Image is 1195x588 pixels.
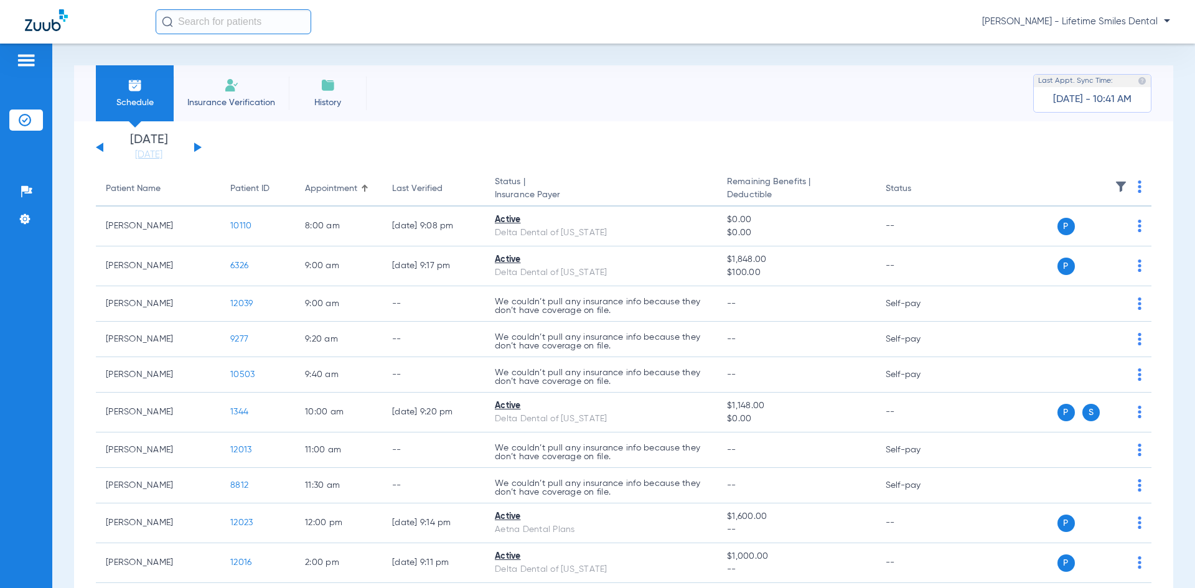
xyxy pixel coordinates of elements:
[1138,406,1141,418] img: group-dot-blue.svg
[224,78,239,93] img: Manual Insurance Verification
[382,246,485,286] td: [DATE] 9:17 PM
[295,322,382,357] td: 9:20 AM
[727,226,865,240] span: $0.00
[295,246,382,286] td: 9:00 AM
[1082,404,1100,421] span: S
[876,503,960,543] td: --
[727,299,736,308] span: --
[298,96,357,109] span: History
[111,149,186,161] a: [DATE]
[485,172,717,207] th: Status |
[727,266,865,279] span: $100.00
[295,286,382,322] td: 9:00 AM
[96,357,220,393] td: [PERSON_NAME]
[295,207,382,246] td: 8:00 AM
[1138,333,1141,345] img: group-dot-blue.svg
[1038,75,1113,87] span: Last Appt. Sync Time:
[1138,297,1141,310] img: group-dot-blue.svg
[230,408,248,416] span: 1344
[295,357,382,393] td: 9:40 AM
[495,550,707,563] div: Active
[96,393,220,432] td: [PERSON_NAME]
[96,432,220,468] td: [PERSON_NAME]
[876,246,960,286] td: --
[727,253,865,266] span: $1,848.00
[495,399,707,413] div: Active
[495,297,707,315] p: We couldn’t pull any insurance info because they don’t have coverage on file.
[1057,258,1075,275] span: P
[495,253,707,266] div: Active
[495,510,707,523] div: Active
[727,523,865,536] span: --
[982,16,1170,28] span: [PERSON_NAME] - Lifetime Smiles Dental
[727,189,865,202] span: Deductible
[382,503,485,543] td: [DATE] 9:14 PM
[717,172,875,207] th: Remaining Benefits |
[727,399,865,413] span: $1,148.00
[495,368,707,386] p: We couldn’t pull any insurance info because they don’t have coverage on file.
[495,479,707,497] p: We couldn’t pull any insurance info because they don’t have coverage on file.
[727,413,865,426] span: $0.00
[382,543,485,583] td: [DATE] 9:11 PM
[495,189,707,202] span: Insurance Payer
[876,286,960,322] td: Self-pay
[230,481,248,490] span: 8812
[295,468,382,503] td: 11:30 AM
[727,213,865,226] span: $0.00
[495,563,707,576] div: Delta Dental of [US_STATE]
[16,53,36,68] img: hamburger-icon
[495,444,707,461] p: We couldn’t pull any insurance info because they don’t have coverage on file.
[495,213,707,226] div: Active
[876,543,960,583] td: --
[495,523,707,536] div: Aetna Dental Plans
[1138,220,1141,232] img: group-dot-blue.svg
[96,286,220,322] td: [PERSON_NAME]
[128,78,143,93] img: Schedule
[96,543,220,583] td: [PERSON_NAME]
[230,446,251,454] span: 12013
[392,182,475,195] div: Last Verified
[105,96,164,109] span: Schedule
[321,78,335,93] img: History
[1057,554,1075,572] span: P
[382,322,485,357] td: --
[25,9,68,31] img: Zuub Logo
[295,543,382,583] td: 2:00 PM
[96,246,220,286] td: [PERSON_NAME]
[230,299,253,308] span: 12039
[295,503,382,543] td: 12:00 PM
[382,357,485,393] td: --
[876,357,960,393] td: Self-pay
[1138,259,1141,272] img: group-dot-blue.svg
[96,468,220,503] td: [PERSON_NAME]
[727,481,736,490] span: --
[727,335,736,343] span: --
[382,207,485,246] td: [DATE] 9:08 PM
[382,432,485,468] td: --
[230,182,285,195] div: Patient ID
[495,226,707,240] div: Delta Dental of [US_STATE]
[295,432,382,468] td: 11:00 AM
[295,393,382,432] td: 10:00 AM
[230,518,253,527] span: 12023
[495,266,707,279] div: Delta Dental of [US_STATE]
[305,182,372,195] div: Appointment
[230,558,251,567] span: 12016
[1138,180,1141,193] img: group-dot-blue.svg
[230,182,269,195] div: Patient ID
[727,370,736,379] span: --
[1057,218,1075,235] span: P
[727,446,736,454] span: --
[111,134,186,161] li: [DATE]
[1053,93,1132,106] span: [DATE] - 10:41 AM
[106,182,161,195] div: Patient Name
[876,468,960,503] td: Self-pay
[495,333,707,350] p: We couldn’t pull any insurance info because they don’t have coverage on file.
[876,393,960,432] td: --
[1138,368,1141,381] img: group-dot-blue.svg
[727,563,865,576] span: --
[230,261,248,270] span: 6326
[162,16,173,27] img: Search Icon
[1138,556,1141,569] img: group-dot-blue.svg
[1057,515,1075,532] span: P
